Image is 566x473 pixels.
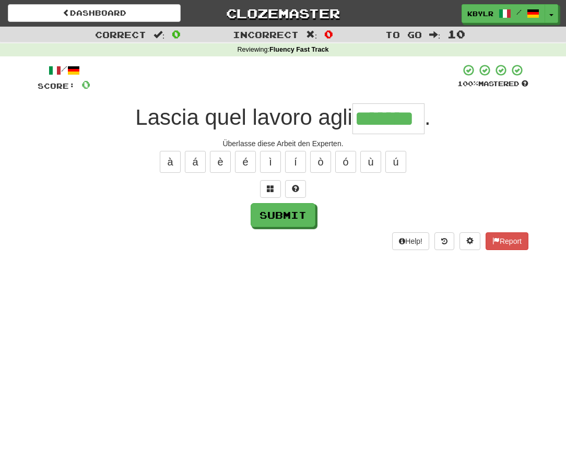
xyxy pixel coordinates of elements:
[462,4,545,23] a: kbylr /
[172,28,181,40] span: 0
[385,151,406,173] button: ú
[196,4,369,22] a: Clozemaster
[38,81,75,90] span: Score:
[8,4,181,22] a: Dashboard
[447,28,465,40] span: 10
[95,29,146,40] span: Correct
[154,30,165,39] span: :
[285,151,306,173] button: í
[457,79,478,88] span: 100 %
[324,28,333,40] span: 0
[135,105,352,129] span: Lascia quel lavoro agli
[457,79,528,89] div: Mastered
[260,151,281,173] button: ì
[516,8,522,16] span: /
[424,105,431,129] span: .
[467,9,493,18] span: kbylr
[260,180,281,198] button: Switch sentence to multiple choice alt+p
[210,151,231,173] button: è
[385,29,422,40] span: To go
[306,30,317,39] span: :
[81,78,90,91] span: 0
[285,180,306,198] button: Single letter hint - you only get 1 per sentence and score half the points! alt+h
[185,151,206,173] button: á
[310,151,331,173] button: ò
[486,232,528,250] button: Report
[392,232,429,250] button: Help!
[269,46,328,53] strong: Fluency Fast Track
[160,151,181,173] button: à
[235,151,256,173] button: é
[335,151,356,173] button: ó
[233,29,299,40] span: Incorrect
[360,151,381,173] button: ù
[429,30,441,39] span: :
[38,64,90,77] div: /
[434,232,454,250] button: Round history (alt+y)
[38,138,528,149] div: Überlasse diese Arbeit den Experten.
[251,203,315,227] button: Submit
